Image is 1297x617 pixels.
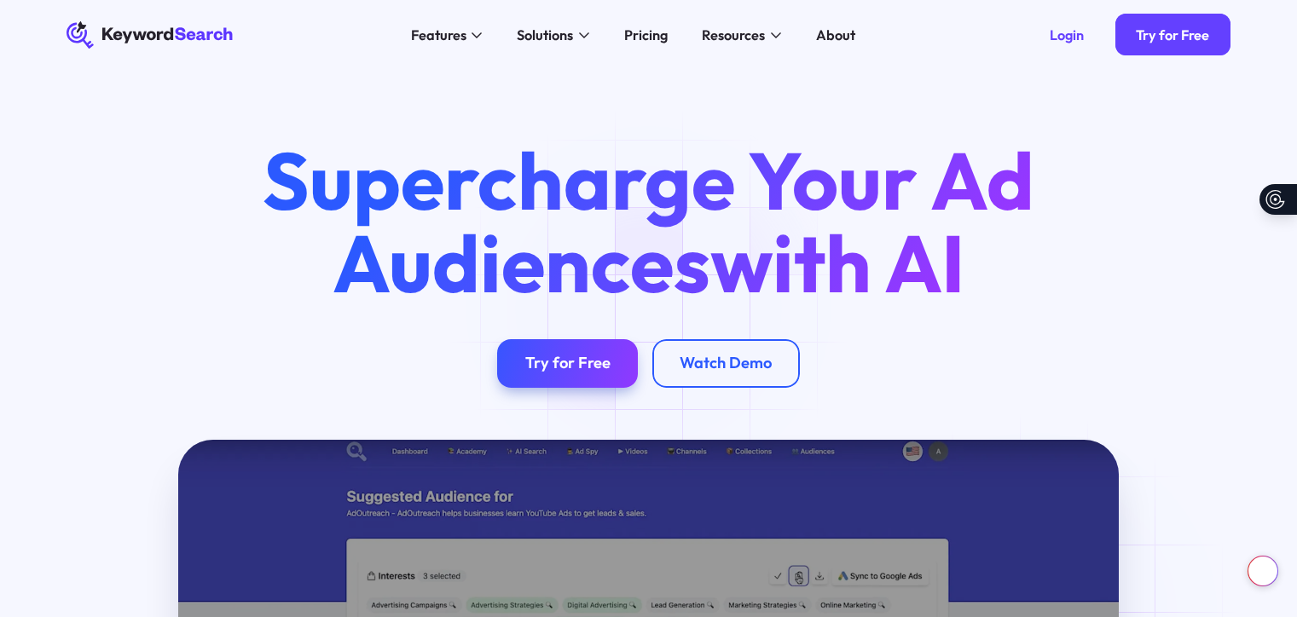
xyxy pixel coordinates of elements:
[525,354,611,373] div: Try for Free
[613,21,678,49] a: Pricing
[805,21,866,49] a: About
[1050,26,1084,43] div: Login
[1028,14,1104,55] a: Login
[517,25,573,46] div: Solutions
[1115,14,1230,55] a: Try for Free
[624,25,668,46] div: Pricing
[702,25,765,46] div: Resources
[680,354,772,373] div: Watch Demo
[816,25,855,46] div: About
[497,339,638,388] a: Try for Free
[230,139,1066,304] h1: Supercharge Your Ad Audiences
[710,212,965,313] span: with AI
[1136,26,1209,43] div: Try for Free
[411,25,466,46] div: Features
